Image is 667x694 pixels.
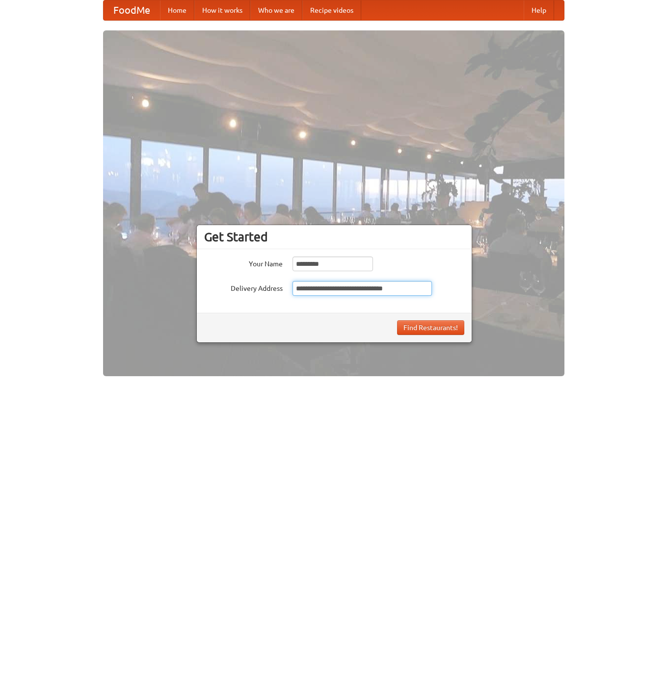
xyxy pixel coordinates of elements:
a: Who we are [250,0,302,20]
a: Home [160,0,194,20]
a: How it works [194,0,250,20]
a: Help [524,0,554,20]
h3: Get Started [204,230,464,244]
a: FoodMe [104,0,160,20]
label: Your Name [204,257,283,269]
button: Find Restaurants! [397,320,464,335]
a: Recipe videos [302,0,361,20]
label: Delivery Address [204,281,283,293]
